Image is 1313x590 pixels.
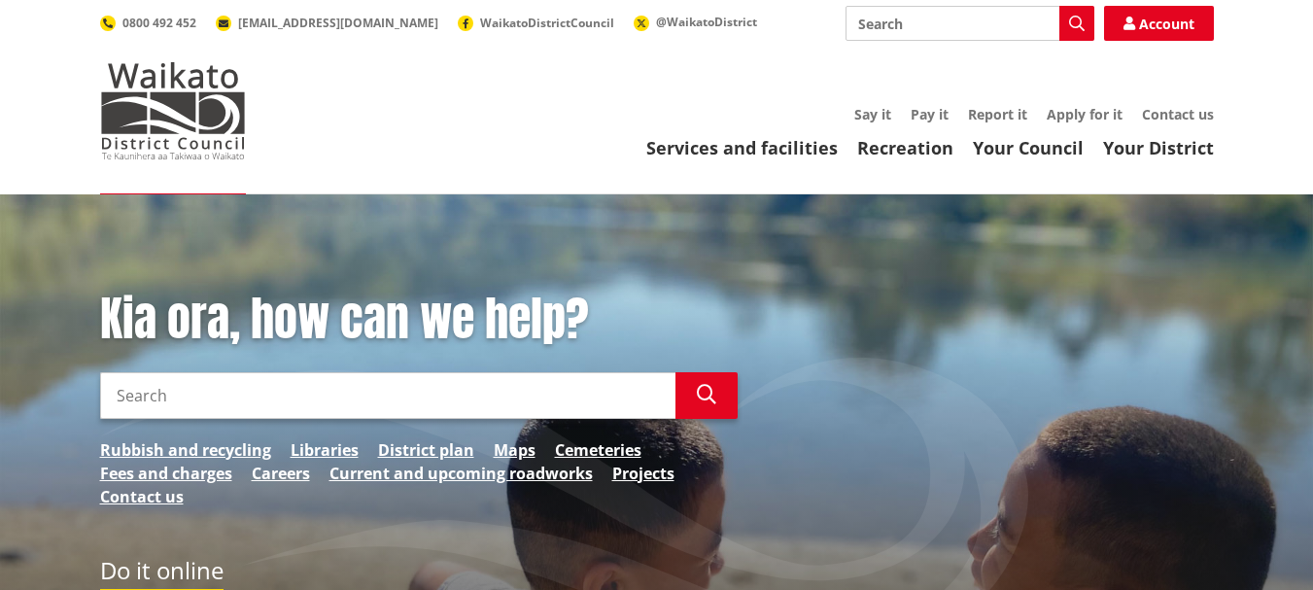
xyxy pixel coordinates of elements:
a: Current and upcoming roadworks [329,462,593,485]
a: Contact us [1142,105,1214,123]
a: Say it [854,105,891,123]
a: Services and facilities [646,136,838,159]
a: Maps [494,438,536,462]
input: Search input [100,372,675,419]
a: Pay it [911,105,949,123]
span: 0800 492 452 [122,15,196,31]
a: Cemeteries [555,438,641,462]
span: @WaikatoDistrict [656,14,757,30]
h1: Kia ora, how can we help? [100,292,738,348]
input: Search input [846,6,1094,41]
a: Report it [968,105,1027,123]
a: Contact us [100,485,184,508]
a: Your District [1103,136,1214,159]
a: Careers [252,462,310,485]
a: Rubbish and recycling [100,438,271,462]
span: WaikatoDistrictCouncil [480,15,614,31]
a: Your Council [973,136,1084,159]
span: [EMAIL_ADDRESS][DOMAIN_NAME] [238,15,438,31]
a: Recreation [857,136,953,159]
a: Apply for it [1047,105,1123,123]
a: [EMAIL_ADDRESS][DOMAIN_NAME] [216,15,438,31]
a: WaikatoDistrictCouncil [458,15,614,31]
a: @WaikatoDistrict [634,14,757,30]
a: Account [1104,6,1214,41]
img: Waikato District Council - Te Kaunihera aa Takiwaa o Waikato [100,62,246,159]
a: District plan [378,438,474,462]
a: Libraries [291,438,359,462]
a: 0800 492 452 [100,15,196,31]
a: Projects [612,462,674,485]
a: Fees and charges [100,462,232,485]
